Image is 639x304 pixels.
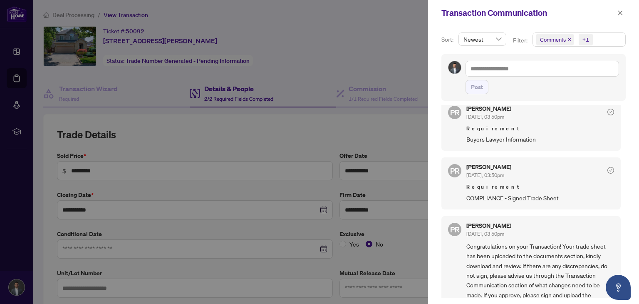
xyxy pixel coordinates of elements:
[466,114,504,120] span: [DATE], 03:50pm
[466,164,511,170] h5: [PERSON_NAME]
[607,167,614,174] span: check-circle
[582,35,589,44] div: +1
[540,35,566,44] span: Comments
[448,61,461,74] img: Profile Icon
[606,275,631,300] button: Open asap
[513,36,529,45] p: Filter:
[463,33,501,45] span: Newest
[466,172,504,178] span: [DATE], 03:50pm
[466,80,488,94] button: Post
[466,135,614,144] span: Buyers Lawyer Information
[567,37,572,42] span: close
[450,165,460,177] span: PR
[466,231,504,237] span: [DATE], 03:50pm
[536,34,574,45] span: Comments
[450,224,460,235] span: PR
[441,35,455,44] p: Sort:
[441,7,615,19] div: Transaction Communication
[466,106,511,112] h5: [PERSON_NAME]
[466,193,614,203] span: COMPLIANCE - Signed Trade Sheet
[466,125,614,133] span: Requirement
[450,107,460,118] span: PR
[607,109,614,115] span: check-circle
[466,223,511,229] h5: [PERSON_NAME]
[466,183,614,191] span: Requirement
[617,10,623,16] span: close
